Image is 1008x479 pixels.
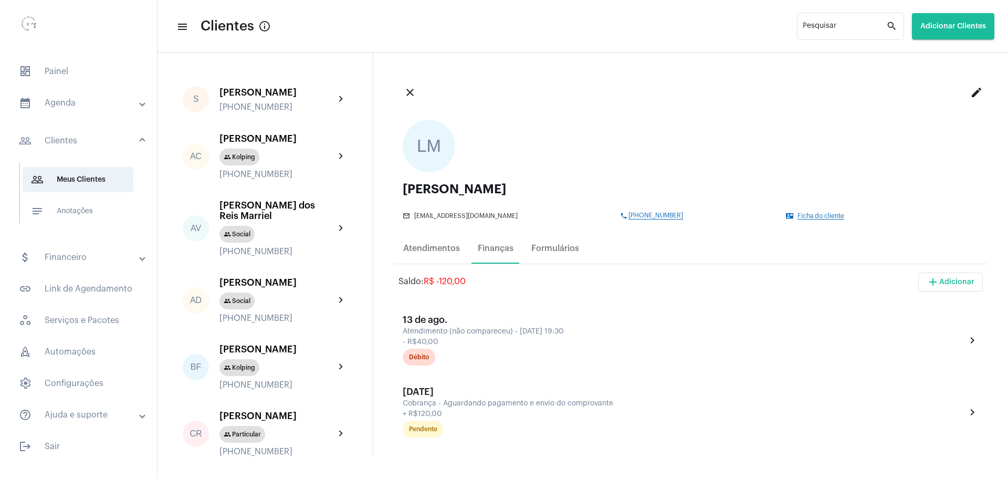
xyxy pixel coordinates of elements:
[19,440,31,453] mat-icon: sidenav icon
[403,212,411,220] mat-icon: mail_outline
[219,87,335,98] div: [PERSON_NAME]
[19,409,140,421] mat-panel-title: Ajuda e suporte
[403,400,963,408] div: Cobrança - Aguardando pagamento e envio do comprovante
[409,354,429,361] div: Débito
[531,244,579,253] div: Formulários
[183,143,209,170] div: AC
[31,173,44,186] mat-icon: sidenav icon
[19,65,31,78] span: sidenav icon
[918,273,983,291] button: Adicionar
[219,226,255,243] mat-chip: Social
[219,102,335,112] div: [PHONE_NUMBER]
[6,90,157,116] mat-expansion-panel-header: sidenav iconAgenda
[224,297,231,305] mat-icon: group
[927,276,939,288] mat-icon: add
[403,244,460,253] div: Atendimentos
[10,308,146,333] span: Serviços e Pacotes
[6,158,157,238] div: sidenav iconClientes
[927,278,974,286] span: Adicionar
[219,380,335,390] div: [PHONE_NUMBER]
[409,426,437,433] div: Pendente
[176,20,187,33] mat-icon: sidenav icon
[966,406,979,419] mat-icon: chevron_right
[786,212,794,220] mat-icon: contact_mail
[403,120,455,172] div: LM
[403,183,979,195] div: [PERSON_NAME]
[219,170,335,179] div: [PHONE_NUMBER]
[398,277,466,286] div: Saldo:
[219,133,335,144] div: [PERSON_NAME]
[183,86,209,112] div: S
[224,231,231,238] mat-icon: group
[224,431,231,438] mat-icon: group
[19,346,31,358] span: sidenav icon
[23,199,133,224] span: Anotações
[403,387,966,397] div: [DATE]
[10,339,146,365] span: Automações
[797,213,844,220] span: Ficha do cliente
[886,20,899,33] mat-icon: search
[335,222,348,235] mat-icon: chevron_right
[219,411,335,421] div: [PERSON_NAME]
[628,212,683,220] span: [PHONE_NUMBER]
[219,426,265,443] mat-chip: Particular
[23,167,133,192] span: Meus Clientes
[920,23,986,30] span: Adicionar Clientes
[335,93,348,106] mat-icon: chevron_right
[424,277,466,286] span: R$ -120,00
[19,314,31,327] span: sidenav icon
[19,409,31,421] mat-icon: sidenav icon
[219,447,335,456] div: [PHONE_NUMBER]
[224,153,231,161] mat-icon: group
[19,134,31,147] mat-icon: sidenav icon
[478,244,513,253] div: Finanças
[335,294,348,307] mat-icon: chevron_right
[19,251,140,264] mat-panel-title: Financeiro
[403,328,963,336] div: Atendimento (não compareceu) - [DATE] 19:30
[620,212,628,220] mat-icon: phone
[219,200,335,221] div: [PERSON_NAME] dos Reis Marriel
[6,124,157,158] mat-expansion-panel-header: sidenav iconClientes
[219,247,335,256] div: [PHONE_NUMBER]
[966,334,979,347] mat-icon: chevron_right
[10,276,146,301] span: Link de Agendamento
[403,410,963,418] div: + R$120,00
[219,359,259,376] mat-chip: Kolping
[31,205,44,217] mat-icon: sidenav icon
[403,338,963,346] div: - R$40,00
[219,277,335,288] div: [PERSON_NAME]
[254,16,275,37] button: Button that displays a tooltip when focused or hovered over
[19,97,140,109] mat-panel-title: Agenda
[414,213,518,220] span: [EMAIL_ADDRESS][DOMAIN_NAME]
[6,402,157,428] mat-expansion-panel-header: sidenav iconAjuda e suporte
[183,354,209,380] div: BF
[335,428,348,440] mat-icon: chevron_right
[201,18,254,35] span: Clientes
[224,364,231,371] mat-icon: group
[912,13,994,39] button: Adicionar Clientes
[404,86,416,99] mat-icon: close
[219,149,259,165] mat-chip: Kolping
[335,150,348,163] mat-icon: chevron_right
[19,251,31,264] mat-icon: sidenav icon
[219,293,255,309] mat-chip: Social
[10,434,146,459] span: Sair
[183,421,209,447] div: CR
[19,134,140,147] mat-panel-title: Clientes
[183,287,209,314] div: AD
[803,24,886,33] input: Pesquisar
[258,20,271,33] mat-icon: Button that displays a tooltip when focused or hovered over
[10,371,146,396] span: Configurações
[19,283,31,295] mat-icon: sidenav icon
[970,86,983,99] mat-icon: edit
[183,215,209,242] div: AV
[219,344,335,355] div: [PERSON_NAME]
[19,97,31,109] mat-icon: sidenav icon
[219,314,335,323] div: [PHONE_NUMBER]
[403,315,966,325] div: 13 de ago.
[19,377,31,390] span: sidenav icon
[10,59,146,84] span: Painel
[8,5,50,47] img: 0d939d3e-dcd2-0964-4adc-7f8e0d1a206f.png
[6,245,157,270] mat-expansion-panel-header: sidenav iconFinanceiro
[335,361,348,373] mat-icon: chevron_right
